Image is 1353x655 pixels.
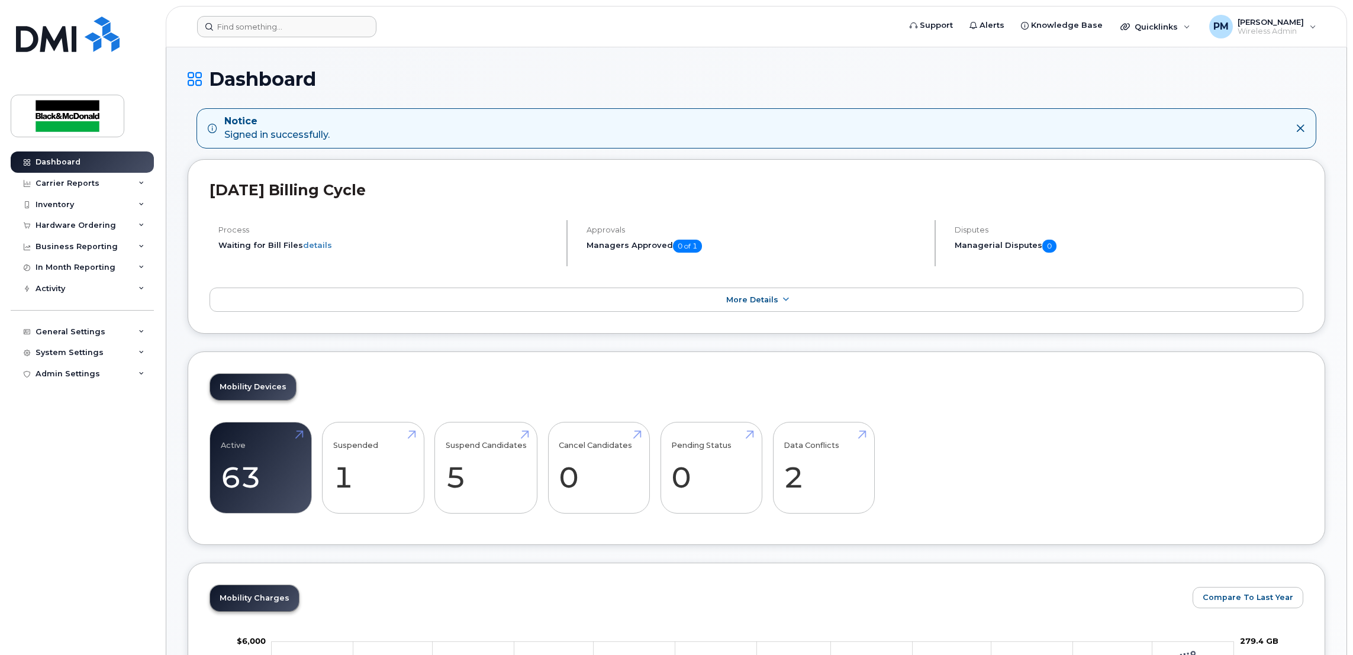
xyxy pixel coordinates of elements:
a: Data Conflicts 2 [784,429,864,507]
button: Compare To Last Year [1193,587,1303,608]
tspan: 279.4 GB [1240,637,1278,646]
a: Suspend Candidates 5 [446,429,527,507]
tspan: $6,000 [237,637,266,646]
a: Mobility Charges [210,585,299,611]
a: Pending Status 0 [671,429,751,507]
span: 0 [1042,240,1056,253]
a: Active 63 [221,429,301,507]
a: Mobility Devices [210,374,296,400]
h2: [DATE] Billing Cycle [210,181,1303,199]
a: Suspended 1 [333,429,413,507]
h4: Approvals [587,225,924,234]
g: $0 [237,637,266,646]
span: More Details [726,295,778,304]
a: Cancel Candidates 0 [559,429,639,507]
h4: Disputes [955,225,1303,234]
h4: Process [218,225,556,234]
h5: Managerial Disputes [955,240,1303,253]
li: Waiting for Bill Files [218,240,556,251]
div: Signed in successfully. [224,115,330,142]
span: Compare To Last Year [1203,592,1293,603]
h1: Dashboard [188,69,1325,89]
a: details [303,240,332,250]
span: 0 of 1 [673,240,702,253]
h5: Managers Approved [587,240,924,253]
strong: Notice [224,115,330,128]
